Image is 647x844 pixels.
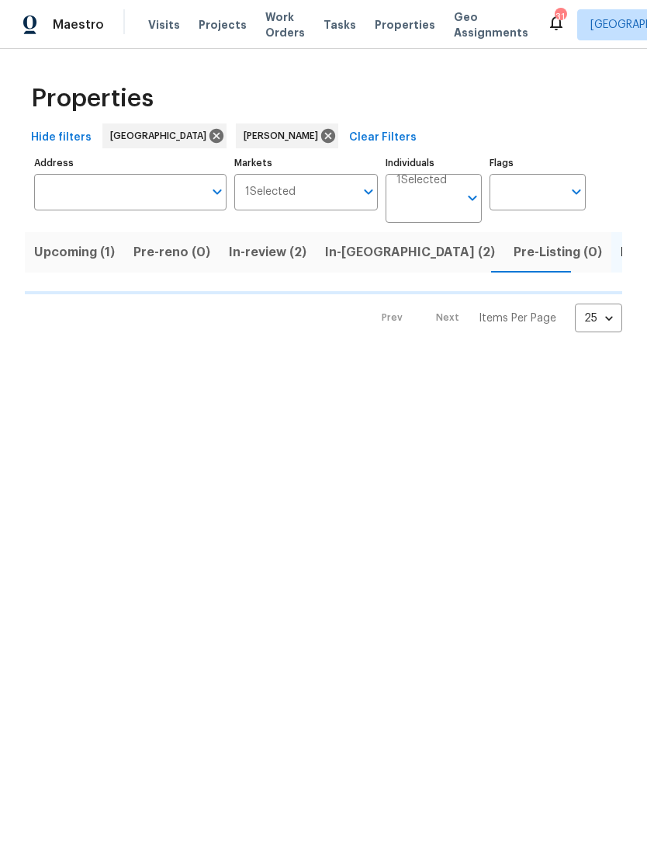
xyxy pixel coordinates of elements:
span: Pre-Listing (0) [514,241,602,263]
span: [GEOGRAPHIC_DATA] [110,128,213,144]
label: Address [34,158,227,168]
span: Visits [148,17,180,33]
label: Markets [234,158,379,168]
button: Open [206,181,228,203]
label: Flags [490,158,586,168]
span: 1 Selected [396,174,447,187]
span: Pre-reno (0) [133,241,210,263]
div: 31 [555,9,566,25]
span: Geo Assignments [454,9,528,40]
span: Clear Filters [349,128,417,148]
span: Properties [375,17,435,33]
span: 1 Selected [245,186,296,199]
label: Individuals [386,158,482,168]
div: [GEOGRAPHIC_DATA] [102,123,227,148]
span: Properties [31,91,154,106]
span: Projects [199,17,247,33]
nav: Pagination Navigation [367,304,622,332]
span: Upcoming (1) [34,241,115,263]
button: Open [566,181,587,203]
p: Items Per Page [479,311,556,326]
span: [PERSON_NAME] [244,128,324,144]
span: In-review (2) [229,241,306,263]
span: In-[GEOGRAPHIC_DATA] (2) [325,241,495,263]
div: 25 [575,298,622,339]
button: Open [358,181,379,203]
span: Maestro [53,17,104,33]
button: Clear Filters [343,123,423,152]
button: Open [462,187,483,209]
button: Hide filters [25,123,98,152]
div: [PERSON_NAME] [236,123,338,148]
span: Work Orders [265,9,305,40]
span: Tasks [323,19,356,30]
span: Hide filters [31,128,92,148]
